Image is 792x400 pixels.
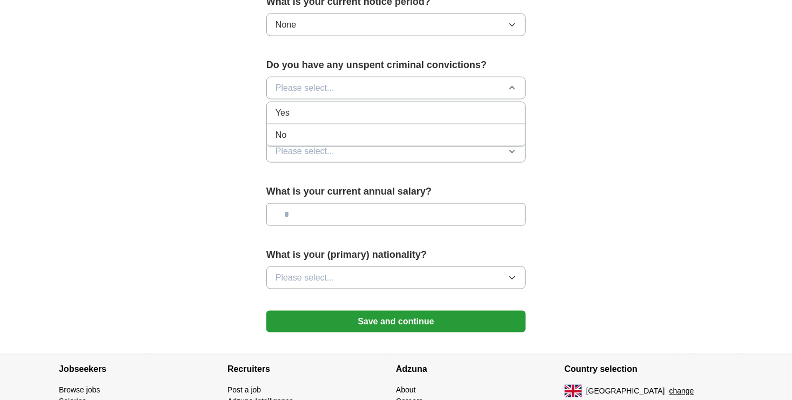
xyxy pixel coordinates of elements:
span: [GEOGRAPHIC_DATA] [586,386,665,397]
span: None [276,18,296,31]
h4: Country selection [565,355,733,385]
button: change [669,386,694,397]
button: Please select... [266,140,526,163]
span: Yes [276,106,290,119]
span: No [276,129,286,142]
button: Please select... [266,77,526,99]
a: Post a job [227,386,261,395]
button: None [266,14,526,36]
a: About [396,386,416,395]
button: Please select... [266,266,526,289]
label: What is your (primary) nationality? [266,248,526,262]
span: Please select... [276,82,334,95]
img: UK flag [565,385,582,398]
button: Save and continue [266,311,526,332]
label: What is your current annual salary? [266,184,526,199]
a: Browse jobs [59,386,100,395]
span: Please select... [276,145,334,158]
span: Please select... [276,271,334,284]
label: Do you have any unspent criminal convictions? [266,58,526,72]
